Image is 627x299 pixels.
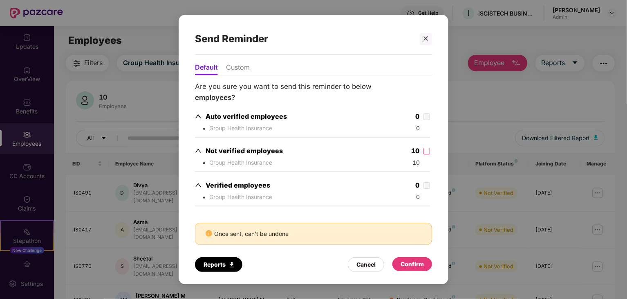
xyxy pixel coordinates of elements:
[416,193,420,202] span: 0
[423,36,429,41] span: close
[195,113,202,120] span: up
[415,112,419,120] span: 0
[195,223,432,245] div: Once sent, can’t be undone
[204,260,234,269] div: Reports
[195,182,202,188] span: up
[203,128,205,130] img: svg+xml;base64,PHN2ZyB4bWxucz0iaHR0cDovL3d3dy53My5vcmcvMjAwMC9zdmciIHdpZHRoPSI4IiBoZWlnaHQ9IjgiIH...
[206,147,283,155] span: Not verified employees
[356,260,376,269] div: Cancel
[209,193,272,200] span: Group Health Insurance
[203,162,205,164] img: svg+xml;base64,PHN2ZyB4bWxucz0iaHR0cDovL3d3dy53My5vcmcvMjAwMC9zdmciIHdpZHRoPSI4IiBoZWlnaHQ9IjgiIH...
[203,197,205,199] img: svg+xml;base64,PHN2ZyB4bWxucz0iaHR0cDovL3d3dy53My5vcmcvMjAwMC9zdmciIHdpZHRoPSI4IiBoZWlnaHQ9IjgiIH...
[415,181,419,189] span: 0
[206,112,287,120] span: Auto verified employees
[195,23,412,55] div: Send Reminder
[209,159,272,166] span: Group Health Insurance
[206,230,212,237] span: info-circle
[195,92,432,103] div: employees?
[195,81,432,103] p: Are you sure you want to send this reminder to below
[230,262,234,267] img: Icon
[412,158,420,167] span: 10
[416,124,420,133] span: 0
[226,63,250,75] li: Custom
[401,260,424,269] div: Confirm
[209,125,272,131] span: Group Health Insurance
[206,181,270,189] span: Verified employees
[195,147,202,154] span: up
[411,147,419,155] span: 10
[195,63,218,75] li: Default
